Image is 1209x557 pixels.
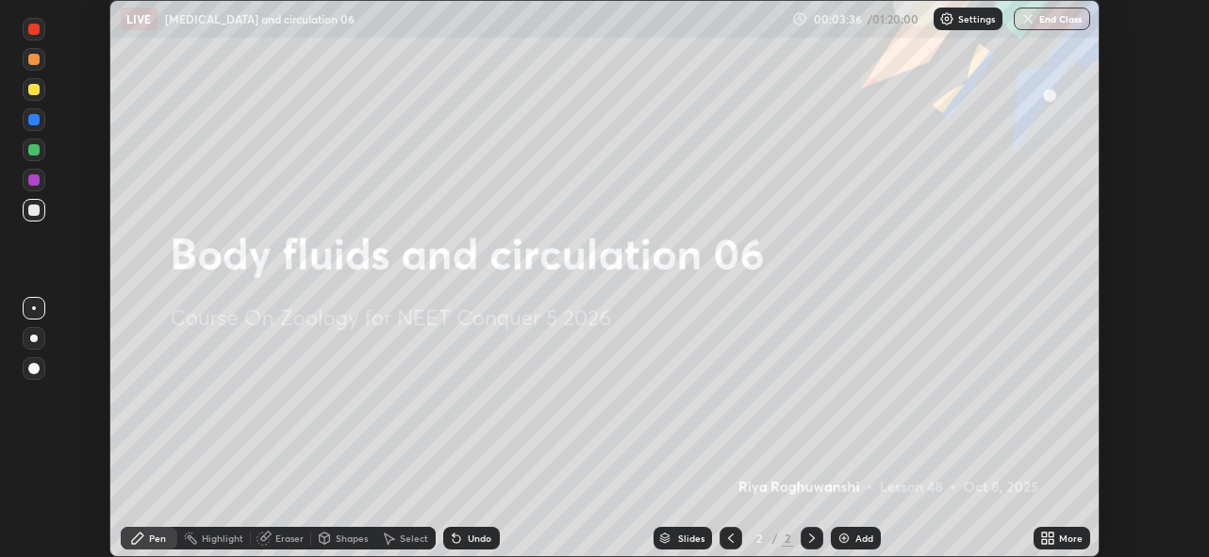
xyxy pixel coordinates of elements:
[202,533,243,543] div: Highlight
[126,11,152,26] p: LIVE
[855,533,873,543] div: Add
[165,11,355,26] p: [MEDICAL_DATA] and circulation 06
[336,533,368,543] div: Shapes
[468,533,491,543] div: Undo
[782,530,793,547] div: 2
[275,533,304,543] div: Eraser
[772,532,778,544] div: /
[1020,11,1035,26] img: end-class-cross
[1059,533,1083,543] div: More
[836,531,852,546] img: add-slide-button
[400,533,428,543] div: Select
[1014,8,1090,30] button: End Class
[149,533,166,543] div: Pen
[958,14,995,24] p: Settings
[939,11,954,26] img: class-settings-icons
[678,533,704,543] div: Slides
[750,532,769,544] div: 2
